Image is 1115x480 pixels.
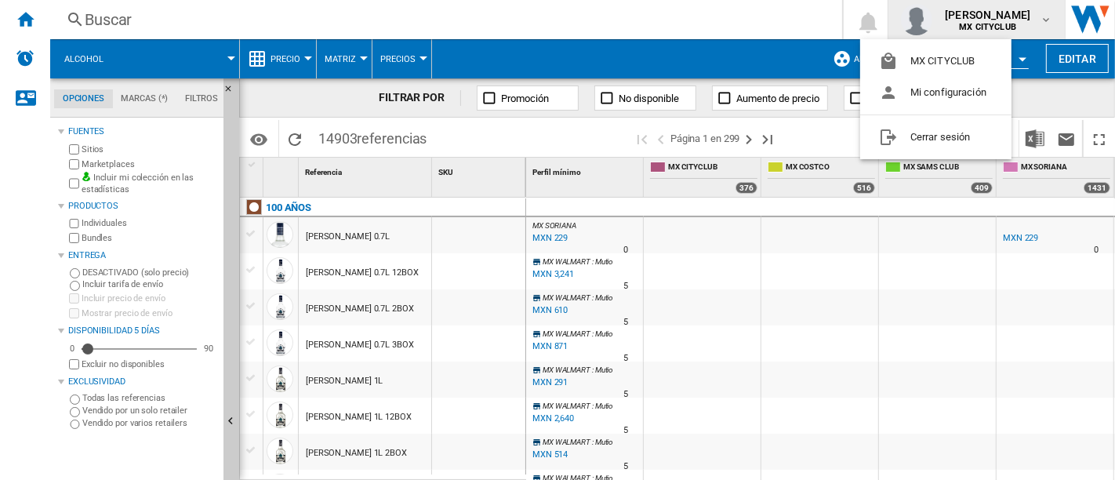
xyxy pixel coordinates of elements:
button: Cerrar sesión [860,122,1011,153]
button: Mi configuración [860,77,1011,108]
button: MX CITYCLUB [860,45,1011,77]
